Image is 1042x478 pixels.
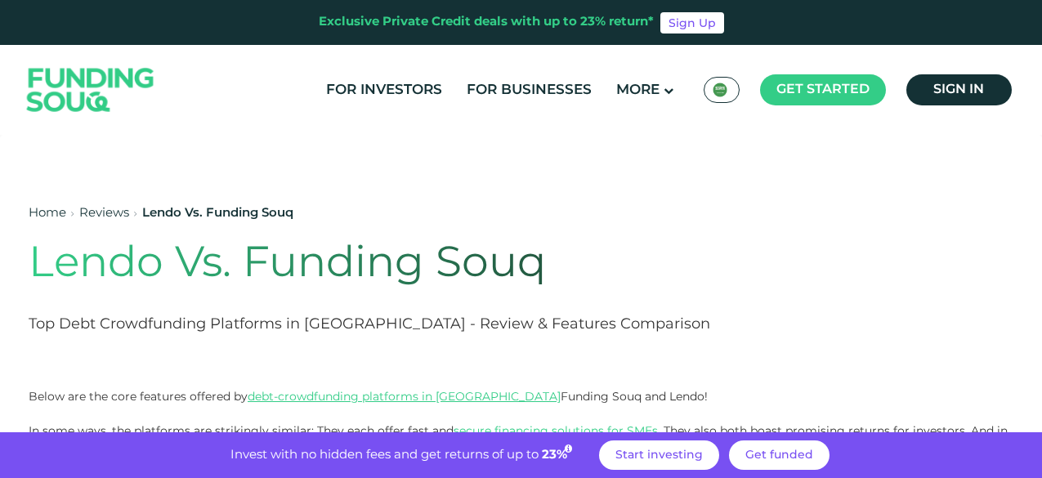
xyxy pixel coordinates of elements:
[542,449,575,461] span: 23%
[463,77,596,104] a: For Businesses
[616,83,660,97] span: More
[29,239,820,290] h1: Lendo Vs. Funding Souq
[565,444,572,453] i: 23% IRR (expected) ~ 15% Net yield (expected)
[29,423,1008,455] span: In some ways, the platforms are strikingly similar: They each offer fast and . They also both boa...
[906,74,1012,105] a: Sign in
[745,449,813,461] span: Get funded
[454,423,658,438] a: secure financing solutions for SMEs
[599,440,719,470] a: Start investing
[11,49,171,132] img: Logo
[142,204,293,223] div: Lendo Vs. Funding Souq
[29,315,820,335] h2: Top Debt Crowdfunding Platforms in [GEOGRAPHIC_DATA] - Review & Features Comparison
[79,208,129,219] a: Reviews
[729,440,830,470] a: Get funded
[660,12,724,34] a: Sign Up
[713,83,727,97] img: SA Flag
[322,77,446,104] a: For Investors
[319,13,654,32] div: Exclusive Private Credit deals with up to 23% return*
[29,208,66,219] a: Home
[933,83,984,96] span: Sign in
[615,449,703,461] span: Start investing
[29,389,708,404] span: Below are the core features offered by Funding Souq and Lendo!
[248,389,561,404] a: debt-crowdfunding platforms in [GEOGRAPHIC_DATA]
[776,83,870,96] span: Get started
[230,449,539,461] span: Invest with no hidden fees and get returns of up to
